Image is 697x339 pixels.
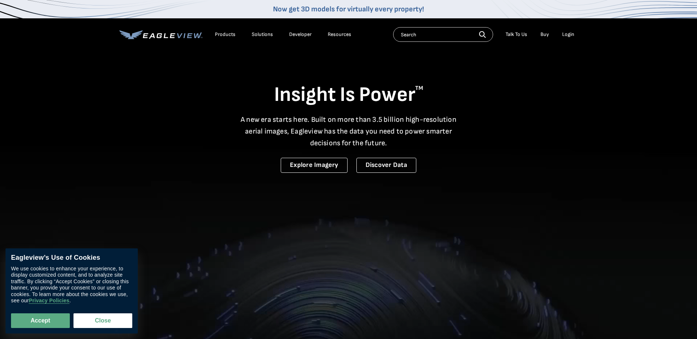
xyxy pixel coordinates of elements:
[11,313,70,328] button: Accept
[11,254,132,262] div: Eagleview’s Use of Cookies
[236,114,461,149] p: A new era starts here. Built on more than 3.5 billion high-resolution aerial images, Eagleview ha...
[273,5,424,14] a: Now get 3D models for virtually every property!
[281,158,348,173] a: Explore Imagery
[289,31,312,38] a: Developer
[29,298,69,304] a: Privacy Policies
[215,31,236,38] div: Products
[73,313,132,328] button: Close
[356,158,416,173] a: Discover Data
[562,31,574,38] div: Login
[11,266,132,304] div: We use cookies to enhance your experience, to display customized content, and to analyze site tra...
[252,31,273,38] div: Solutions
[506,31,527,38] div: Talk To Us
[393,27,493,42] input: Search
[415,85,423,92] sup: TM
[119,82,578,108] h1: Insight Is Power
[328,31,351,38] div: Resources
[540,31,549,38] a: Buy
